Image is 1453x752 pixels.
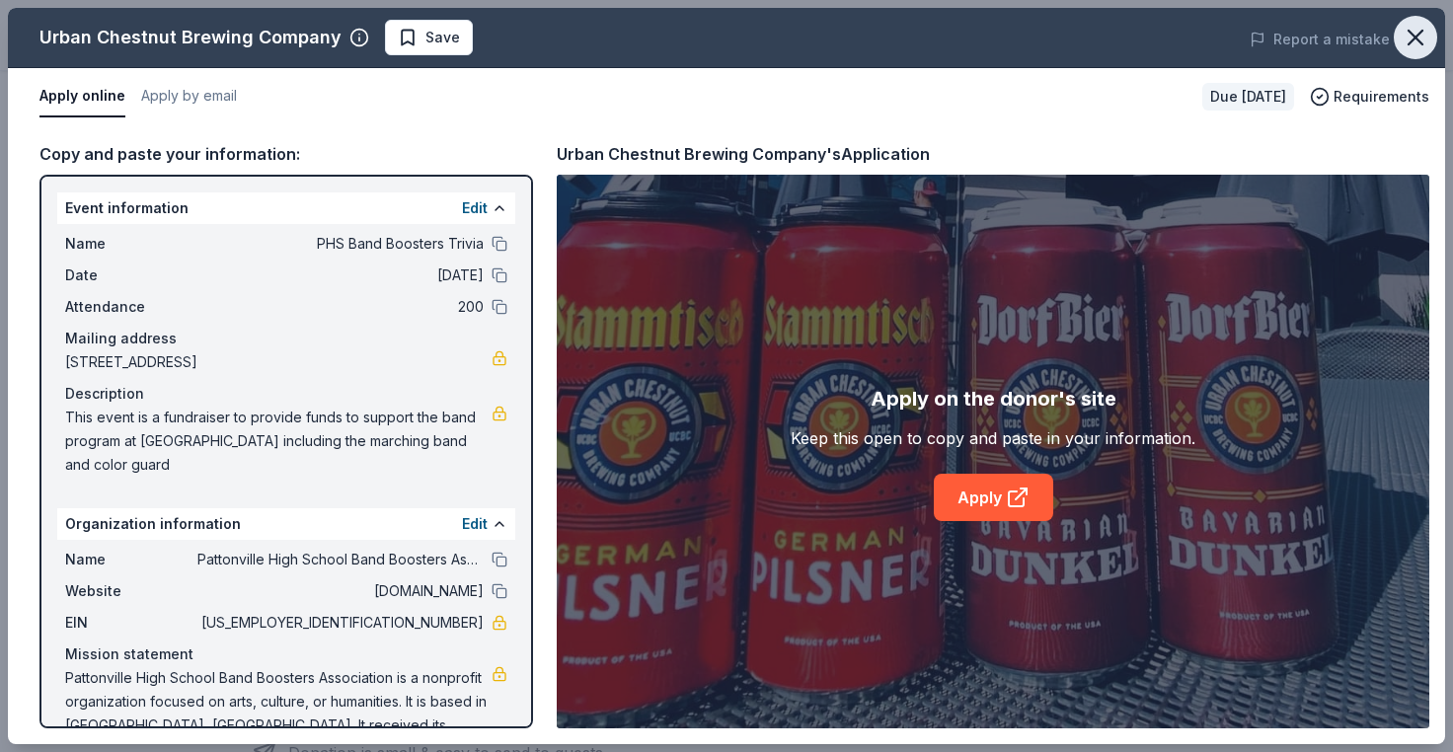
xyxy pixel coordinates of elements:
div: Copy and paste your information: [39,141,533,167]
span: [DATE] [197,263,484,287]
a: Apply [934,474,1053,521]
span: Website [65,579,197,603]
div: Due [DATE] [1202,83,1294,111]
span: Requirements [1334,85,1429,109]
button: Edit [462,196,488,220]
span: Name [65,232,197,256]
span: Name [65,548,197,571]
div: Description [65,382,507,406]
span: PHS Band Boosters Trivia [197,232,484,256]
button: Save [385,20,473,55]
div: Mailing address [65,327,507,350]
button: Edit [462,512,488,536]
span: [US_EMPLOYER_IDENTIFICATION_NUMBER] [197,611,484,635]
span: This event is a fundraiser to provide funds to support the band program at [GEOGRAPHIC_DATA] incl... [65,406,492,477]
div: Keep this open to copy and paste in your information. [791,426,1195,450]
span: Save [425,26,460,49]
span: [DOMAIN_NAME] [197,579,484,603]
div: Mission statement [65,642,507,666]
div: Event information [57,192,515,224]
button: Apply by email [141,76,237,117]
span: EIN [65,611,197,635]
span: [STREET_ADDRESS] [65,350,492,374]
span: Pattonville High School Band Boosters Association [197,548,484,571]
button: Requirements [1310,85,1429,109]
div: Urban Chestnut Brewing Company's Application [557,141,930,167]
span: Date [65,263,197,287]
span: Pattonville High School Band Boosters Association is a nonprofit organization focused on arts, cu... [65,666,492,737]
button: Report a mistake [1250,28,1390,51]
span: Attendance [65,295,197,319]
div: Apply on the donor's site [871,383,1116,414]
button: Apply online [39,76,125,117]
div: Organization information [57,508,515,540]
div: Urban Chestnut Brewing Company [39,22,342,53]
span: 200 [197,295,484,319]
